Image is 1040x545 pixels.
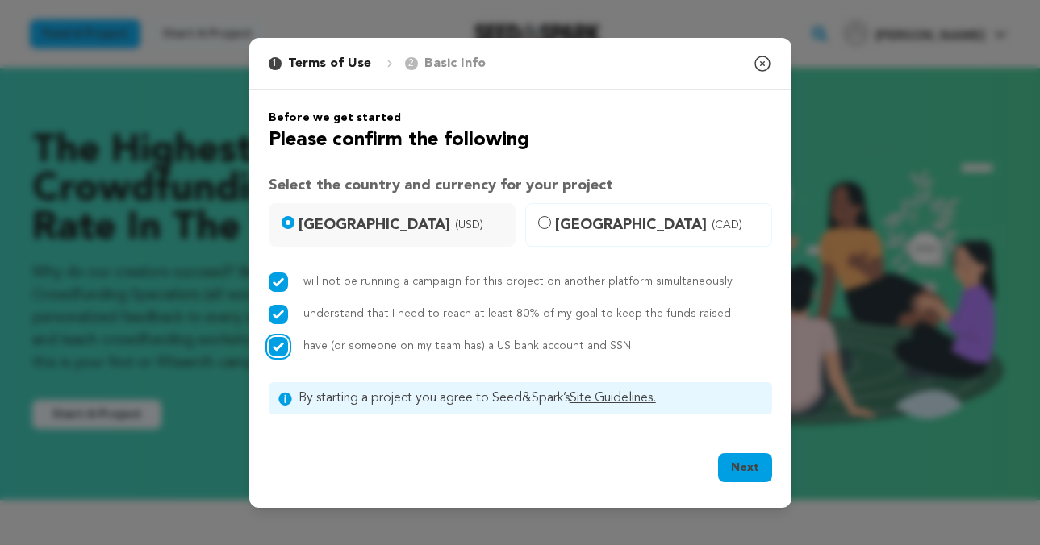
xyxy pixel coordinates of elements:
span: (CAD) [712,217,742,233]
p: Basic Info [424,54,486,73]
h2: Please confirm the following [269,126,772,155]
label: I understand that I need to reach at least 80% of my goal to keep the funds raised [298,308,731,319]
a: Site Guidelines. [570,392,656,405]
span: By starting a project you agree to Seed&Spark’s [299,389,762,408]
span: [GEOGRAPHIC_DATA] [555,214,762,236]
span: I have (or someone on my team has) a US bank account and SSN [298,340,631,352]
span: (USD) [455,217,483,233]
h3: Select the country and currency for your project [269,174,772,197]
span: 1 [269,57,282,70]
span: 2 [405,57,418,70]
p: Terms of Use [288,54,371,73]
h6: Before we get started [269,110,772,126]
button: Next [718,453,772,482]
label: I will not be running a campaign for this project on another platform simultaneously [298,276,733,287]
span: [GEOGRAPHIC_DATA] [299,214,505,236]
